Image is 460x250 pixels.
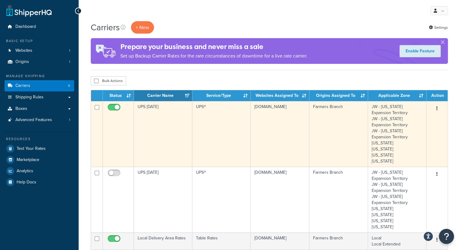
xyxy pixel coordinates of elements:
td: JW - [US_STATE] Expansion Territory JW - [US_STATE] Expansion Territory JW - [US_STATE] Expansion... [368,167,426,232]
div: Basic Setup [5,38,74,44]
img: ad-rules-rateshop-fe6ec290ccb7230408bd80ed9643f0289d75e0ffd9eb532fc0e269fcd187b520.png [91,38,120,64]
td: UPS [DATE] [134,101,192,167]
span: Marketplace [17,157,39,163]
span: Dashboard [15,24,36,29]
span: 6 [68,83,70,88]
th: Status: activate to sort column ascending [103,90,134,101]
a: Settings [429,23,448,32]
div: Resources [5,137,74,142]
li: Carriers [5,80,74,91]
span: Analytics [17,169,33,174]
th: Websites Assigned To: activate to sort column ascending [251,90,309,101]
td: [DOMAIN_NAME] [251,101,309,167]
span: 1 [69,117,70,123]
a: Shipping Rules [5,92,74,103]
td: Farmers Branch [309,167,368,232]
h1: Carriers [91,21,120,33]
span: Carriers [15,83,30,88]
button: + New [131,21,154,34]
a: Advanced Features 1 [5,114,74,126]
span: 1 [69,59,70,64]
span: Shipping Rules [15,95,44,100]
li: Origins [5,56,74,67]
a: Enable Feature [400,45,441,57]
a: Test Your Rates [5,143,74,154]
th: Service/Type: activate to sort column ascending [192,90,251,101]
td: Farmers Branch [309,101,368,167]
span: Help Docs [17,180,36,185]
a: Boxes [5,103,74,114]
td: Local Local Extended [368,232,426,250]
p: Set up Backup Carrier Rates for the rare circumstances of downtime for a live rate carrier. [120,52,307,60]
a: ShipperHQ Home [6,5,52,17]
td: UPS [DATE] [134,167,192,232]
td: [DOMAIN_NAME] [251,167,309,232]
li: Advanced Features [5,114,74,126]
a: Websites 1 [5,45,74,56]
a: Origins 1 [5,56,74,67]
a: Carriers 6 [5,80,74,91]
td: JW - [US_STATE] Expansion Territory JW - [US_STATE] Expansion Territory JW - [US_STATE] Expansion... [368,101,426,167]
span: Advanced Features [15,117,52,123]
a: Marketplace [5,154,74,165]
td: UPS® [192,101,251,167]
th: Origins Assigned To: activate to sort column ascending [309,90,368,101]
th: Carrier Name: activate to sort column ascending [134,90,192,101]
button: Bulk Actions [91,76,126,85]
li: Websites [5,45,74,56]
span: Origins [15,59,29,64]
td: Table Rates [192,232,251,250]
h4: Prepare your business and never miss a sale [120,42,307,52]
a: Analytics [5,166,74,176]
span: Boxes [15,106,27,111]
td: Farmers Branch [309,232,368,250]
a: Help Docs [5,177,74,188]
td: Local Delivery Area Rates [134,232,192,250]
button: Open Resource Center [439,229,454,244]
div: Manage Shipping [5,74,74,79]
th: Action [426,90,448,101]
span: Test Your Rates [17,146,46,151]
th: Applicable Zone: activate to sort column ascending [368,90,426,101]
a: Dashboard [5,21,74,32]
span: 1 [69,48,70,53]
span: Websites [15,48,32,53]
td: [DOMAIN_NAME] [251,232,309,250]
td: UPS® [192,167,251,232]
